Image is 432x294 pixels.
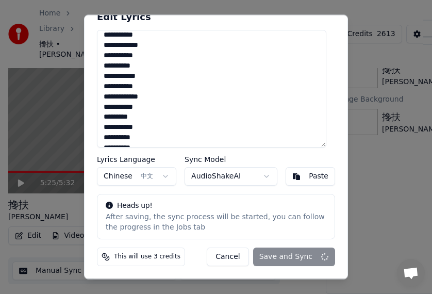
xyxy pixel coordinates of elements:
[114,253,180,261] span: This will use 3 credits
[185,156,277,164] label: Sync Model
[97,156,176,164] label: Lyrics Language
[309,172,328,182] div: Paste
[106,201,326,211] div: Heads up!
[207,248,248,266] button: Cancel
[106,212,326,233] div: After saving, the sync process will be started, you can follow the progress in the Jobs tab
[286,168,335,186] button: Paste
[97,13,335,22] h2: Edit Lyrics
